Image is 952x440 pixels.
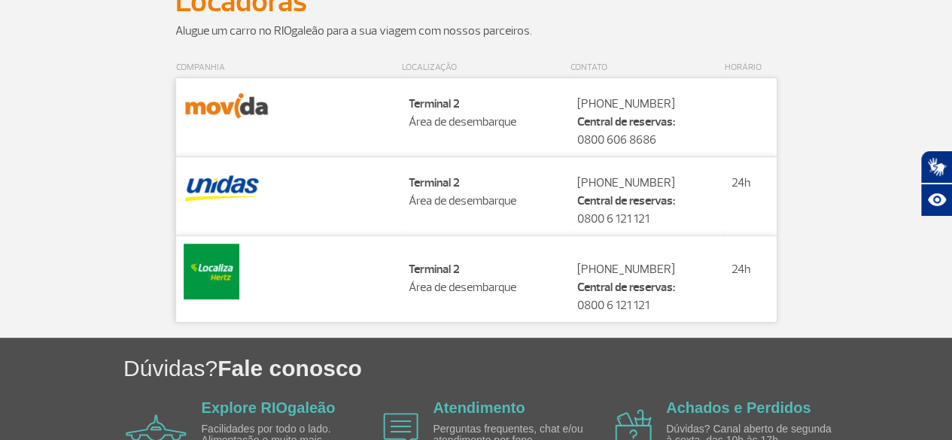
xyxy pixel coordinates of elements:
th: LOCALIZAÇÃO [401,58,569,78]
strong: Central de reservas: [576,280,674,295]
strong: Terminal 2 [409,262,460,277]
div: Plugin de acessibilidade da Hand Talk. [920,150,952,217]
td: Área de desembarque [401,235,569,322]
td: [PHONE_NUMBER] 0800 6 121 121 [569,235,724,322]
img: Localiza [184,244,239,299]
strong: Central de reservas: [576,114,674,129]
th: CONTATO [569,58,724,78]
th: COMPANHIA [175,58,401,78]
a: Explore RIOgaleão [202,399,336,416]
a: Atendimento [433,399,525,416]
th: HORÁRIO [724,58,777,78]
td: Área de desembarque [401,156,569,235]
td: 24h [724,156,777,235]
td: Área de desembarque [401,78,569,157]
img: Movida [184,86,270,126]
span: Fale conosco [217,356,362,381]
p: Alugue um carro no RIOgaleão para a sua viagem com nossos parceiros. [175,22,777,40]
td: [PHONE_NUMBER] 0800 606 8686 [569,78,724,157]
td: [PHONE_NUMBER] 0800 6 121 121 [569,156,724,235]
img: Unidas [184,165,260,205]
strong: Terminal 2 [409,175,460,190]
a: Achados e Perdidos [666,399,811,416]
button: Abrir recursos assistivos. [920,184,952,217]
h1: Dúvidas? [123,353,952,384]
strong: Terminal 2 [409,96,460,111]
td: 24h [724,235,777,322]
button: Abrir tradutor de língua de sinais. [920,150,952,184]
strong: Central de reservas: [576,193,674,208]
